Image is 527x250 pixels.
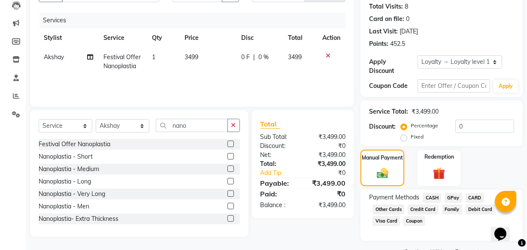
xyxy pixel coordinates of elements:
div: ₹0 [303,142,352,151]
span: Coupon [403,216,425,226]
th: Total [283,28,317,48]
div: Coupon Code [369,81,418,90]
div: ₹3,499.00 [412,107,439,116]
img: _cash.svg [373,167,392,180]
span: CASH [423,193,441,203]
div: Points: [369,39,388,48]
div: 452.5 [390,39,405,48]
th: Qty [147,28,179,48]
div: Nanoplastia - Short [39,152,93,161]
span: 3499 [185,53,198,61]
div: Discount: [369,122,396,131]
span: 0 F [241,53,250,62]
label: Percentage [411,122,438,130]
button: Apply [494,80,518,93]
iframe: chat widget [491,216,518,241]
div: ₹3,499.00 [303,160,352,169]
div: Nanoplastia - Long [39,177,91,186]
input: Search or Scan [156,119,228,132]
label: Fixed [411,133,424,141]
span: | [253,53,255,62]
div: Nanoplastia - Men [39,202,89,211]
div: Last Visit: [369,27,398,36]
div: Nanoplastia - Very Long [39,190,105,199]
span: Total [260,120,280,129]
div: ₹0 [311,169,352,178]
span: Credit Card [408,205,439,214]
div: Nanoplastia- Extra Thickness [39,214,118,223]
div: ₹3,499.00 [303,201,352,210]
div: Card on file: [369,15,404,24]
div: Festival Offer Nanoplastia [39,140,110,149]
div: [DATE] [400,27,418,36]
span: Visa Card [373,216,400,226]
div: Paid: [254,189,303,199]
div: Nanoplastia - Medium [39,165,99,174]
span: Other Cards [373,205,404,214]
th: Price [179,28,236,48]
span: 1 [152,53,155,61]
div: 8 [405,2,408,11]
img: _gift.svg [429,166,449,181]
th: Service [98,28,147,48]
span: Debit Card [466,205,495,214]
th: Disc [236,28,283,48]
div: Payable: [254,178,303,188]
span: Festival Offer Nanoplastia [103,53,141,70]
div: Total: [254,160,303,169]
div: ₹0 [303,189,352,199]
div: Balance : [254,201,303,210]
div: Total Visits: [369,2,403,11]
label: Manual Payment [362,154,403,162]
span: Family [442,205,462,214]
span: Akshay [44,53,64,61]
div: Services [39,12,352,28]
div: Apply Discount [369,57,418,75]
div: Sub Total: [254,133,303,142]
div: ₹3,499.00 [303,178,352,188]
span: CARD [466,193,484,203]
div: Net: [254,151,303,160]
th: Stylist [39,28,98,48]
div: ₹3,499.00 [303,133,352,142]
span: Payment Methods [369,193,419,202]
a: Add Tip [254,169,311,178]
div: ₹3,499.00 [303,151,352,160]
span: GPay [445,193,462,203]
th: Action [317,28,345,48]
label: Redemption [424,153,454,161]
div: Discount: [254,142,303,151]
span: 0 % [258,53,269,62]
span: 3499 [288,53,302,61]
div: Service Total: [369,107,408,116]
input: Enter Offer / Coupon Code [418,79,490,93]
div: 0 [406,15,409,24]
